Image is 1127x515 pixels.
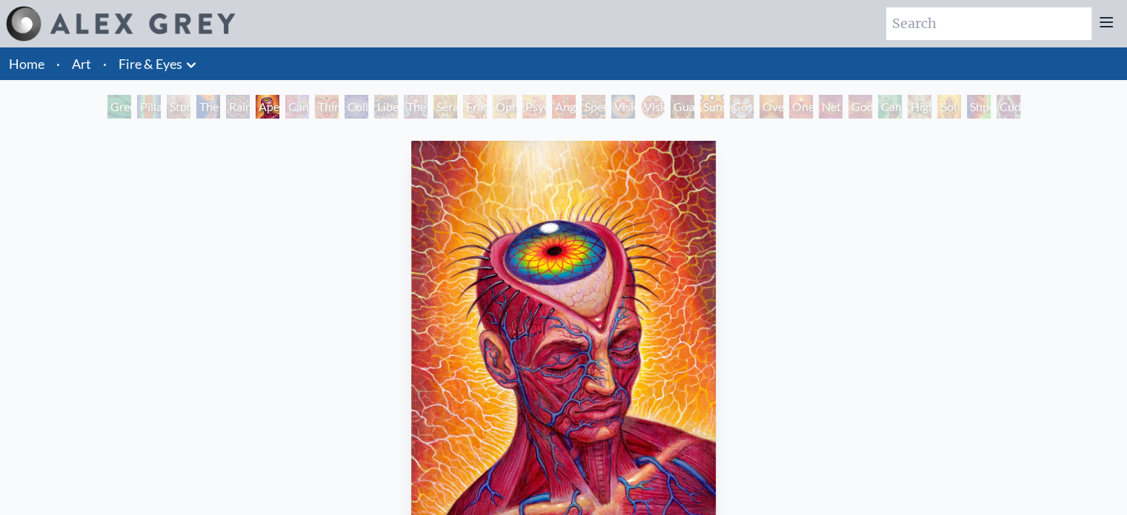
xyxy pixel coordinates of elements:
div: Cuddle [997,95,1020,119]
div: Spectral Lotus [582,95,605,119]
div: Angel Skin [552,95,576,119]
div: Third Eye Tears of Joy [315,95,339,119]
div: Ophanic Eyelash [493,95,516,119]
div: Vision Crystal Tondo [641,95,665,119]
div: Aperture [256,95,279,119]
a: Fire & Eyes [119,53,182,74]
div: Liberation Through Seeing [374,95,398,119]
div: Rainbow Eye Ripple [226,95,250,119]
div: One [789,95,813,119]
div: Cannabis Sutra [285,95,309,119]
a: Home [9,56,44,72]
div: Cannafist [878,95,902,119]
div: Seraphic Transport Docking on the Third Eye [433,95,457,119]
div: The Torch [196,95,220,119]
div: Shpongled [967,95,991,119]
div: Pillar of Awareness [137,95,161,119]
div: Sol Invictus [937,95,961,119]
div: Godself [848,95,872,119]
div: Sunyata [700,95,724,119]
div: Psychomicrograph of a Fractal Paisley Cherub Feather Tip [522,95,546,119]
div: Collective Vision [345,95,368,119]
div: Oversoul [759,95,783,119]
div: The Seer [404,95,428,119]
div: Study for the Great Turn [167,95,190,119]
li: · [97,47,113,80]
div: Green Hand [107,95,131,119]
div: Fractal Eyes [463,95,487,119]
div: Net of Being [819,95,842,119]
li: · [50,47,66,80]
div: Vision Crystal [611,95,635,119]
div: Guardian of Infinite Vision [671,95,694,119]
div: Cosmic Elf [730,95,754,119]
a: Art [72,53,91,74]
div: Higher Vision [908,95,931,119]
input: Search [886,7,1091,40]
